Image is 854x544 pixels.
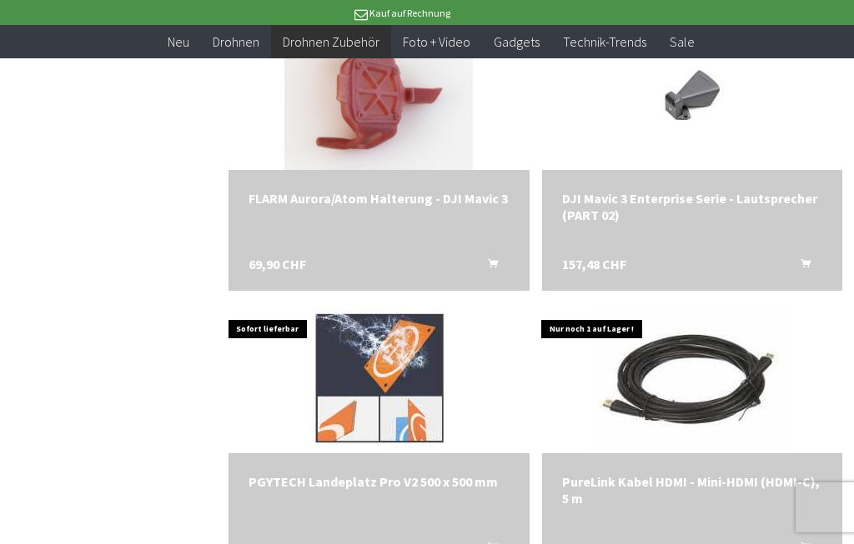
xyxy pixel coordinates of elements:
[304,303,454,453] img: PGYTECH Landeplatz Pro V2 500 x 500 mm
[249,473,509,490] div: PGYTECH Landeplatz Pro V2 500 x 500 mm
[468,256,508,277] button: In den Warenkorb
[391,25,482,59] a: Foto + Video
[249,190,509,207] div: FLARM Aurora/Atom Halterung - DJI Mavic 3
[670,33,695,50] span: Sale
[284,20,474,170] img: FLARM Aurora/Atom Halterung - DJI Mavic 3
[563,33,646,50] span: Technik-Trends
[201,25,271,59] a: Drohnen
[781,256,821,277] button: In den Warenkorb
[617,20,767,170] img: DJI Mavic 3 Enterprise Serie - Lautsprecher (PART 02)
[562,256,626,272] span: 157,48 CHF
[213,33,259,50] span: Drohnen
[482,25,551,59] a: Gadgets
[658,25,706,59] a: Sale
[271,25,391,59] a: Drohnen Zubehör
[494,33,540,50] span: Gadgets
[592,303,792,453] img: PureLink Kabel HDMI - Mini-HDMI (HDMI-C), 5 m
[562,190,822,223] a: DJI Mavic 3 Enterprise Serie - Lautsprecher (PART 02) 157,48 CHF In den Warenkorb
[283,33,379,50] span: Drohnen Zubehör
[551,25,658,59] a: Technik-Trends
[562,190,822,223] div: DJI Mavic 3 Enterprise Serie - Lautsprecher (PART 02)
[249,473,509,490] a: PGYTECH Landeplatz Pro V2 500 x 500 mm 29,90 CHF In den Warenkorb
[168,33,189,50] span: Neu
[403,33,470,50] span: Foto + Video
[562,473,822,507] a: PureLink Kabel HDMI - Mini-HDMI (HDMI-C), 5 m 35,13 CHF In den Warenkorb
[249,256,306,272] span: 69,90 CHF
[249,190,509,207] a: FLARM Aurora/Atom Halterung - DJI Mavic 3 69,90 CHF In den Warenkorb
[156,25,201,59] a: Neu
[562,473,822,507] div: PureLink Kabel HDMI - Mini-HDMI (HDMI-C), 5 m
